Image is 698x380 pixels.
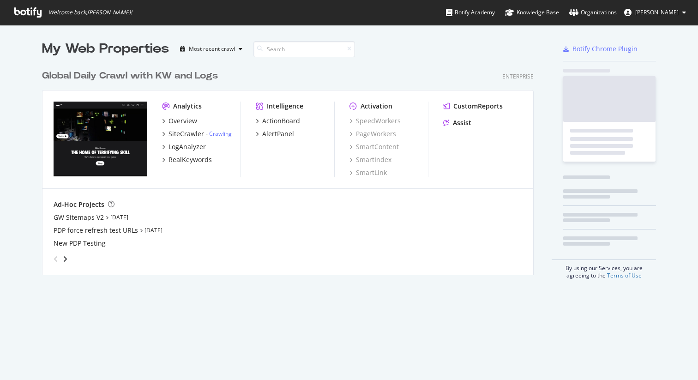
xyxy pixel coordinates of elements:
[361,102,392,111] div: Activation
[62,254,68,264] div: angle-right
[443,102,503,111] a: CustomReports
[50,252,62,266] div: angle-left
[168,129,204,139] div: SiteCrawler
[42,58,541,275] div: grid
[635,8,679,16] span: Laura Cornejo Correa
[144,226,162,234] a: [DATE]
[607,271,642,279] a: Terms of Use
[168,155,212,164] div: RealKeywords
[209,130,232,138] a: Crawling
[502,72,534,80] div: Enterprise
[453,118,471,127] div: Assist
[48,9,132,16] span: Welcome back, [PERSON_NAME] !
[446,8,495,17] div: Botify Academy
[168,142,206,151] div: LogAnalyzer
[54,226,138,235] a: PDP force refresh test URLs
[162,155,212,164] a: RealKeywords
[349,129,396,139] a: PageWorkers
[262,116,300,126] div: ActionBoard
[162,142,206,151] a: LogAnalyzer
[42,40,169,58] div: My Web Properties
[54,213,104,222] a: GW Sitemaps V2
[162,129,232,139] a: SiteCrawler- Crawling
[569,8,617,17] div: Organizations
[110,213,128,221] a: [DATE]
[262,129,294,139] div: AlertPanel
[349,142,399,151] a: SmartContent
[54,239,106,248] a: New PDP Testing
[349,116,401,126] a: SpeedWorkers
[349,155,391,164] a: SmartIndex
[453,102,503,111] div: CustomReports
[168,116,197,126] div: Overview
[42,69,218,83] div: Global Daily Crawl with KW and Logs
[54,102,147,176] img: nike.com
[256,129,294,139] a: AlertPanel
[189,46,235,52] div: Most recent crawl
[349,168,387,177] a: SmartLink
[256,116,300,126] a: ActionBoard
[617,5,693,20] button: [PERSON_NAME]
[267,102,303,111] div: Intelligence
[443,118,471,127] a: Assist
[563,44,638,54] a: Botify Chrome Plugin
[173,102,202,111] div: Analytics
[253,41,355,57] input: Search
[552,259,656,279] div: By using our Services, you are agreeing to the
[505,8,559,17] div: Knowledge Base
[162,116,197,126] a: Overview
[54,200,104,209] div: Ad-Hoc Projects
[572,44,638,54] div: Botify Chrome Plugin
[206,130,232,138] div: -
[42,69,222,83] a: Global Daily Crawl with KW and Logs
[176,42,246,56] button: Most recent crawl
